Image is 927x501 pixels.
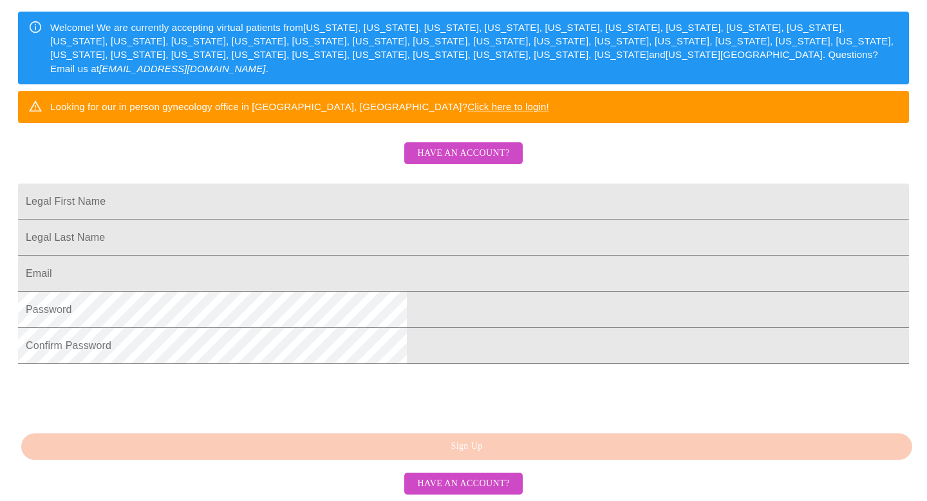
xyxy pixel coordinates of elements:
[50,95,549,118] div: Looking for our in person gynecology office in [GEOGRAPHIC_DATA], [GEOGRAPHIC_DATA]?
[417,476,509,492] span: Have an account?
[18,370,214,421] iframe: reCAPTCHA
[401,156,525,167] a: Have an account?
[404,473,522,495] button: Have an account?
[417,146,509,162] span: Have an account?
[404,142,522,165] button: Have an account?
[50,15,899,81] div: Welcome! We are currently accepting virtual patients from [US_STATE], [US_STATE], [US_STATE], [US...
[467,101,549,112] a: Click here to login!
[401,477,525,488] a: Have an account?
[99,63,266,74] em: [EMAIL_ADDRESS][DOMAIN_NAME]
